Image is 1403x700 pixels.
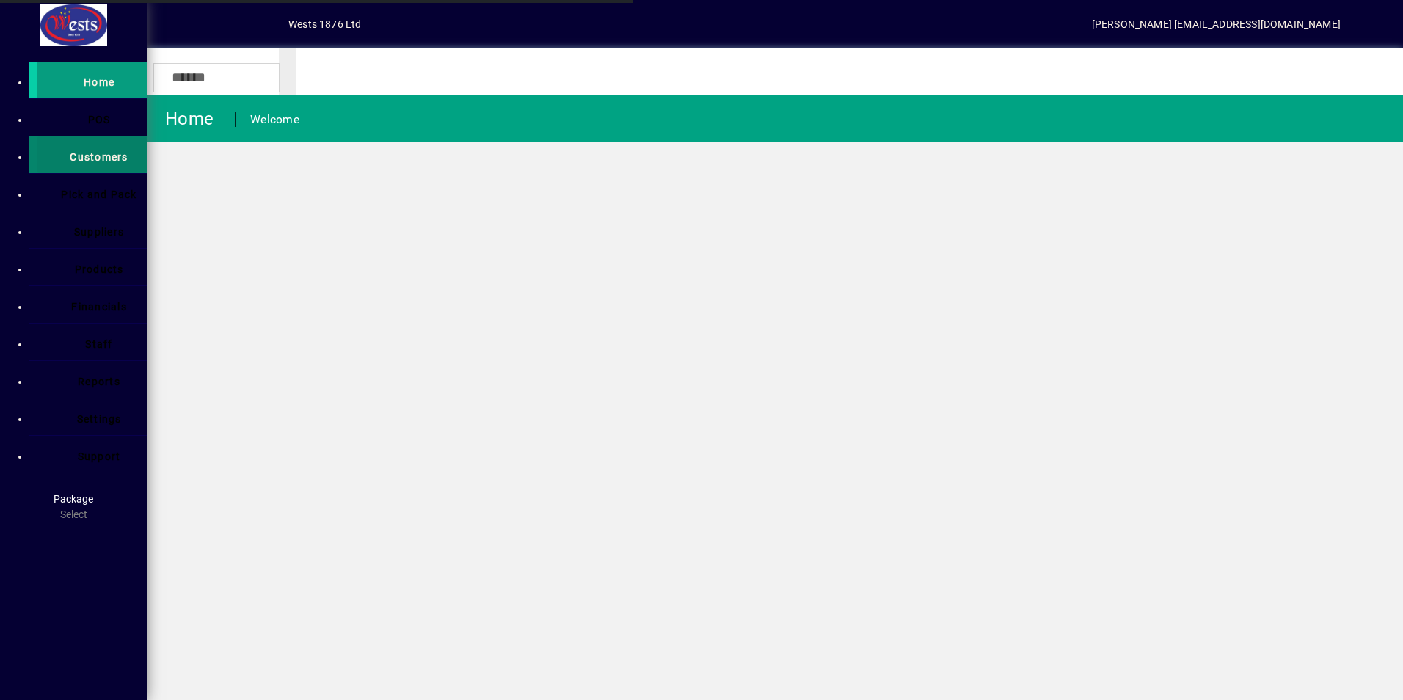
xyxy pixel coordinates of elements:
[88,114,111,125] span: POS
[84,76,114,88] span: Home
[75,263,124,275] span: Products
[37,398,147,435] a: Settings
[37,211,147,248] a: Suppliers
[1092,12,1341,36] div: [PERSON_NAME] [EMAIL_ADDRESS][DOMAIN_NAME]
[85,338,112,350] span: Staff
[37,136,147,173] a: Customers
[77,413,122,425] span: Settings
[29,62,147,98] a: Home
[1355,3,1385,51] a: Knowledge Base
[241,11,288,37] button: Profile
[37,174,147,211] a: Pick and Pack
[37,249,147,285] a: Products
[288,12,361,36] div: Wests 1876 Ltd
[37,361,147,398] a: Reports
[37,286,147,323] a: Financials
[37,324,147,360] a: Staff
[78,376,120,387] span: Reports
[70,151,128,163] span: Customers
[61,189,136,200] span: Pick and Pack
[194,11,241,37] button: Add
[158,107,220,131] div: Home
[74,226,124,238] span: Suppliers
[250,108,299,131] div: Welcome
[71,301,127,313] span: Financials
[78,451,121,462] span: Support
[37,99,147,136] a: POS
[37,436,147,473] a: Support
[54,493,93,505] span: Package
